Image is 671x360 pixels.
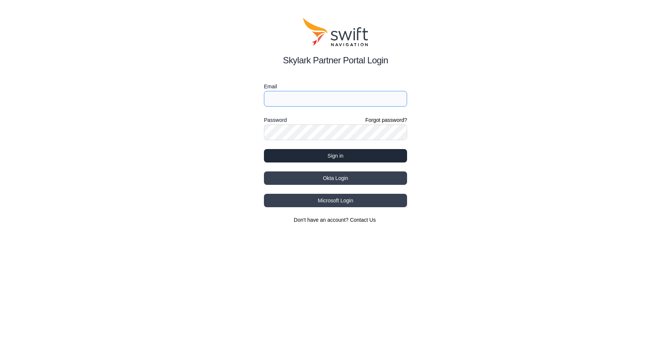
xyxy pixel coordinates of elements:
[264,82,407,91] label: Email
[264,171,407,185] button: Okta Login
[264,194,407,207] button: Microsoft Login
[365,116,407,124] a: Forgot password?
[350,217,376,223] a: Contact Us
[264,54,407,67] h2: Skylark Partner Portal Login
[264,216,407,224] section: Don't have an account?
[264,149,407,162] button: Sign in
[264,116,287,124] label: Password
